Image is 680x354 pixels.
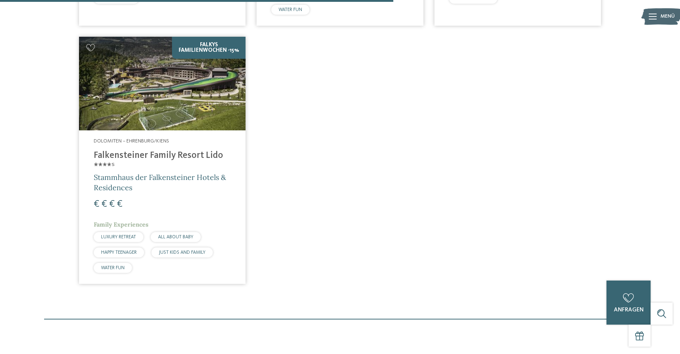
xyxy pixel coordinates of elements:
span: WATER FUN [279,7,302,12]
span: HAPPY TEENAGER [101,250,137,255]
span: € [94,199,99,209]
a: Familienhotels gesucht? Hier findet ihr die besten! Falkys Familienwochen -15% Dolomiten – Ehrenb... [79,37,246,284]
img: Familienhotels gesucht? Hier findet ihr die besten! [79,37,246,130]
h4: Falkensteiner Family Resort Lido ****ˢ [94,150,231,172]
span: Dolomiten – Ehrenburg/Kiens [94,138,169,144]
span: anfragen [614,307,644,313]
span: ALL ABOUT BABY [158,235,193,239]
span: Family Experiences [94,221,148,228]
span: WATER FUN [101,265,125,270]
span: LUXURY RETREAT [101,235,136,239]
a: anfragen [606,281,651,325]
span: Stammhaus der Falkensteiner Hotels & Residences [94,173,226,192]
span: € [101,199,107,209]
span: JUST KIDS AND FAMILY [159,250,205,255]
span: € [117,199,122,209]
span: € [109,199,115,209]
